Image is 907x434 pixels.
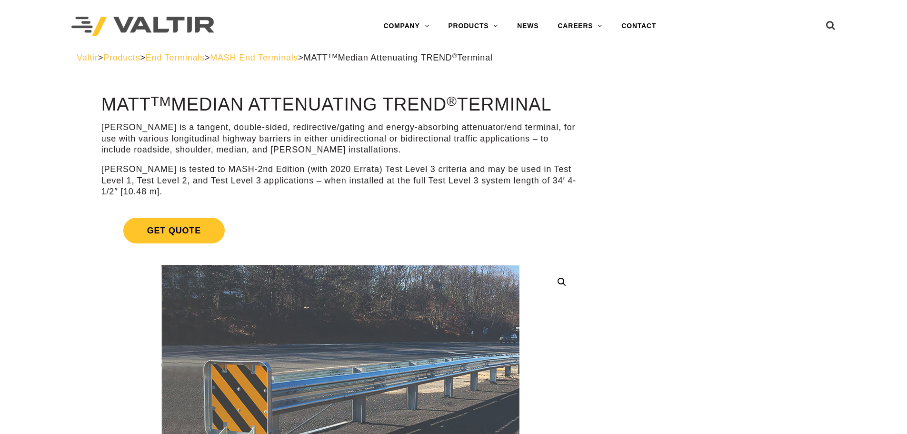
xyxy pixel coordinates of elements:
[71,17,214,36] img: Valtir
[548,17,612,36] a: CAREERS
[101,206,579,255] a: Get Quote
[101,164,579,197] p: [PERSON_NAME] is tested to MASH-2nd Edition (with 2020 Errata) Test Level 3 criteria and may be u...
[210,53,298,62] a: MASH End Terminals
[103,53,140,62] a: Products
[447,93,457,109] sup: ®
[77,52,830,63] div: > > > >
[146,53,205,62] a: End Terminals
[304,53,493,62] span: MATT Median Attenuating TREND Terminal
[328,52,338,60] sup: TM
[77,53,98,62] a: Valtir
[151,93,171,109] sup: TM
[374,17,439,36] a: COMPANY
[439,17,508,36] a: PRODUCTS
[101,122,579,155] p: [PERSON_NAME] is a tangent, double-sided, redirective/gating and energy-absorbing attenuator/end ...
[101,95,579,115] h1: MATT Median Attenuating TREND Terminal
[452,52,458,60] sup: ®
[612,17,666,36] a: CONTACT
[123,218,225,243] span: Get Quote
[508,17,548,36] a: NEWS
